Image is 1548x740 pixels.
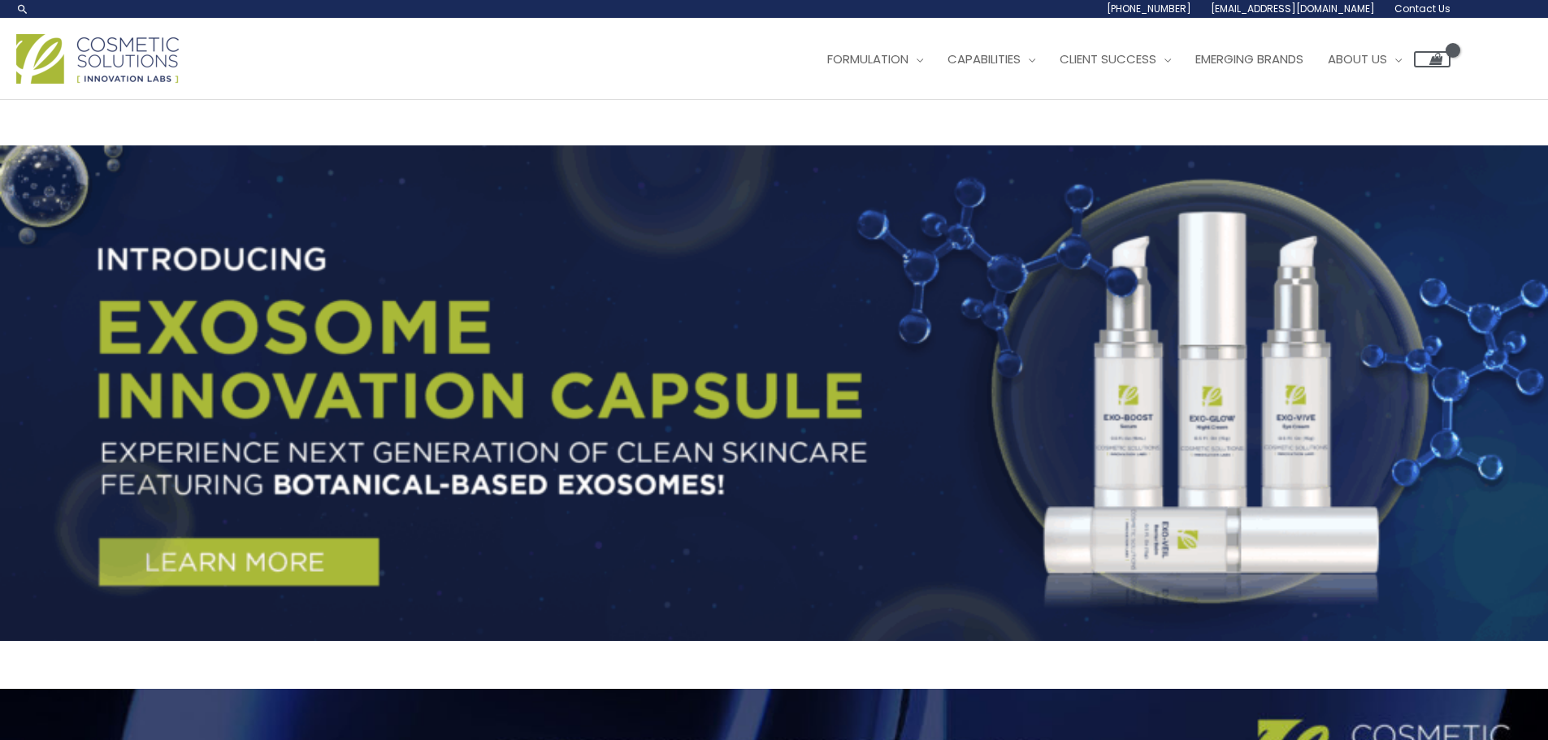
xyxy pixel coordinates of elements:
img: Cosmetic Solutions Logo [16,34,179,84]
span: About Us [1328,50,1387,67]
span: Client Success [1060,50,1156,67]
a: Capabilities [935,35,1047,84]
span: Formulation [827,50,908,67]
span: [EMAIL_ADDRESS][DOMAIN_NAME] [1211,2,1375,15]
a: Emerging Brands [1183,35,1316,84]
a: Formulation [815,35,935,84]
a: View Shopping Cart, empty [1414,51,1450,67]
nav: Site Navigation [803,35,1450,84]
span: Capabilities [947,50,1021,67]
span: Contact Us [1394,2,1450,15]
span: Emerging Brands [1195,50,1303,67]
span: [PHONE_NUMBER] [1107,2,1191,15]
a: Client Success [1047,35,1183,84]
a: About Us [1316,35,1414,84]
a: Search icon link [16,2,29,15]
